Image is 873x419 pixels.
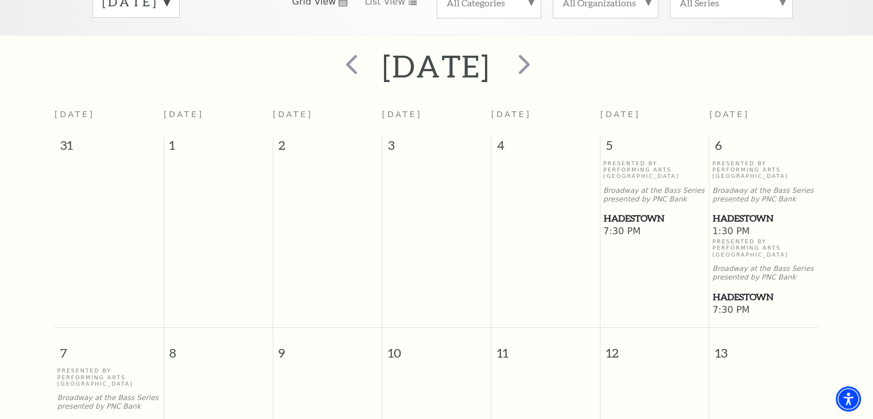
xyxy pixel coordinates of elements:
span: 4 [491,137,600,160]
p: Broadway at the Bass Series presented by PNC Bank [712,265,816,282]
span: 7 [55,328,164,367]
p: Presented By Performing Arts [GEOGRAPHIC_DATA] [712,238,816,258]
p: Broadway at the Bass Series presented by PNC Bank [57,394,161,411]
p: Presented By Performing Arts [GEOGRAPHIC_DATA] [57,367,161,387]
span: 13 [709,328,818,367]
span: [DATE] [164,110,204,119]
span: 1:30 PM [712,226,816,238]
a: Hadestown [712,211,816,226]
span: 12 [600,328,709,367]
a: Hadestown [603,211,707,226]
span: [DATE] [55,110,95,119]
span: 9 [273,328,382,367]
span: [DATE] [382,110,422,119]
span: [DATE] [600,110,641,119]
span: 5 [600,137,709,160]
span: 6 [709,137,818,160]
span: 8 [164,328,273,367]
span: 10 [382,328,491,367]
p: Presented By Performing Arts [GEOGRAPHIC_DATA] [603,160,707,180]
p: Broadway at the Bass Series presented by PNC Bank [603,187,707,204]
button: next [502,46,544,87]
span: Hadestown [604,211,706,226]
span: [DATE] [273,110,313,119]
span: 1 [164,137,273,160]
p: Broadway at the Bass Series presented by PNC Bank [712,187,816,204]
span: Hadestown [713,290,815,304]
span: 3 [382,137,491,160]
span: [DATE] [709,110,750,119]
span: 2 [273,137,382,160]
span: 11 [491,328,600,367]
button: prev [329,46,371,87]
h2: [DATE] [382,48,491,84]
span: [DATE] [491,110,531,119]
span: Hadestown [713,211,815,226]
span: 7:30 PM [712,304,816,317]
span: 31 [55,137,164,160]
span: 7:30 PM [603,226,707,238]
div: Accessibility Menu [836,386,861,412]
p: Presented By Performing Arts [GEOGRAPHIC_DATA] [712,160,816,180]
a: Hadestown [712,290,816,304]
